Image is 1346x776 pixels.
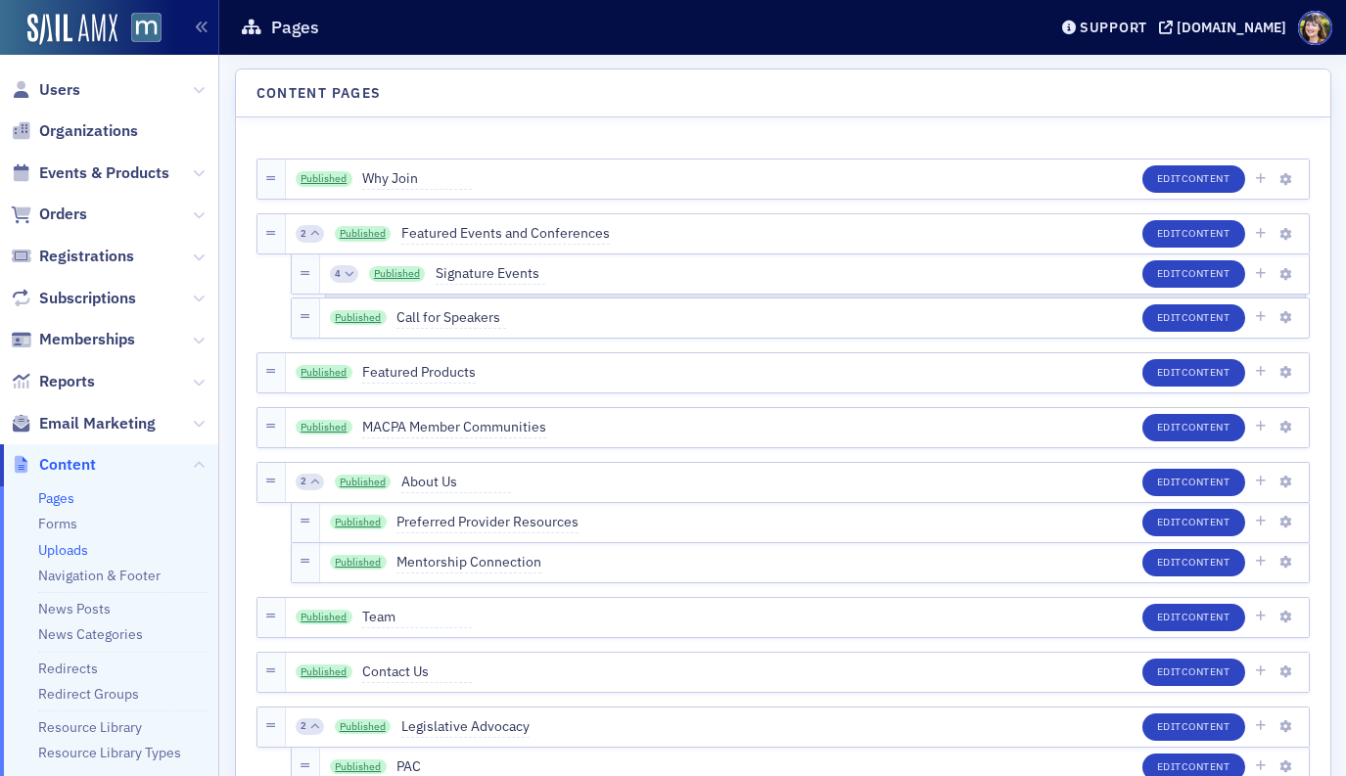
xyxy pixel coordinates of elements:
[401,716,530,738] span: Legislative Advocacy
[38,625,143,643] a: News Categories
[1142,713,1245,741] button: EditContent
[11,288,136,309] a: Subscriptions
[11,454,96,476] a: Content
[330,759,387,775] a: Published
[1142,509,1245,536] button: EditContent
[1182,610,1230,623] span: Content
[335,475,392,490] a: Published
[11,120,138,142] a: Organizations
[27,14,117,45] img: SailAMX
[401,223,610,245] span: Featured Events and Conferences
[296,171,352,187] a: Published
[39,413,156,434] span: Email Marketing
[1182,719,1230,733] span: Content
[39,371,95,392] span: Reports
[256,83,382,104] h4: Content Pages
[39,329,135,350] span: Memberships
[362,607,472,628] span: Team
[1182,171,1230,185] span: Content
[11,371,95,392] a: Reports
[362,662,472,683] span: Contact Us
[1142,604,1245,631] button: EditContent
[117,13,162,46] a: View Homepage
[1142,260,1245,288] button: EditContent
[1177,19,1286,36] div: [DOMAIN_NAME]
[1182,266,1230,280] span: Content
[271,16,319,39] h1: Pages
[1182,475,1230,488] span: Content
[39,162,169,184] span: Events & Products
[301,475,306,488] span: 2
[1182,515,1230,528] span: Content
[335,719,392,735] a: Published
[362,362,476,384] span: Featured Products
[1142,549,1245,576] button: EditContent
[1182,365,1230,379] span: Content
[1142,414,1245,441] button: EditContent
[11,413,156,434] a: Email Marketing
[11,204,87,225] a: Orders
[1142,659,1245,686] button: EditContent
[296,420,352,435] a: Published
[1182,226,1230,240] span: Content
[11,246,134,267] a: Registrations
[11,329,135,350] a: Memberships
[1182,555,1230,569] span: Content
[436,263,545,285] span: Signature Events
[1159,21,1293,34] button: [DOMAIN_NAME]
[39,120,138,142] span: Organizations
[39,204,87,225] span: Orders
[362,417,546,438] span: MACPA Member Communities
[11,79,80,101] a: Users
[38,489,74,507] a: Pages
[335,226,392,242] a: Published
[296,365,352,381] a: Published
[396,552,541,573] span: Mentorship Connection
[38,515,77,532] a: Forms
[1080,19,1147,36] div: Support
[335,267,341,281] span: 4
[1182,310,1230,324] span: Content
[1142,469,1245,496] button: EditContent
[369,266,426,282] a: Published
[38,685,139,703] a: Redirect Groups
[401,472,511,493] span: About Us
[330,310,387,326] a: Published
[1298,11,1332,45] span: Profile
[396,307,506,329] span: Call for Speakers
[39,454,96,476] span: Content
[38,600,111,617] a: News Posts
[1142,165,1245,193] button: EditContent
[38,660,98,677] a: Redirects
[38,744,181,761] a: Resource Library Types
[1142,220,1245,248] button: EditContent
[1182,664,1230,678] span: Content
[1142,359,1245,387] button: EditContent
[396,512,579,533] span: Preferred Provider Resources
[362,168,472,190] span: Why Join
[1142,304,1245,332] button: EditContent
[301,227,306,241] span: 2
[1182,759,1230,773] span: Content
[39,246,134,267] span: Registrations
[301,719,306,733] span: 2
[131,13,162,43] img: SailAMX
[38,541,88,559] a: Uploads
[330,555,387,571] a: Published
[11,162,169,184] a: Events & Products
[1182,420,1230,434] span: Content
[39,288,136,309] span: Subscriptions
[38,567,161,584] a: Navigation & Footer
[330,515,387,530] a: Published
[296,664,352,680] a: Published
[39,79,80,101] span: Users
[38,718,142,736] a: Resource Library
[296,610,352,625] a: Published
